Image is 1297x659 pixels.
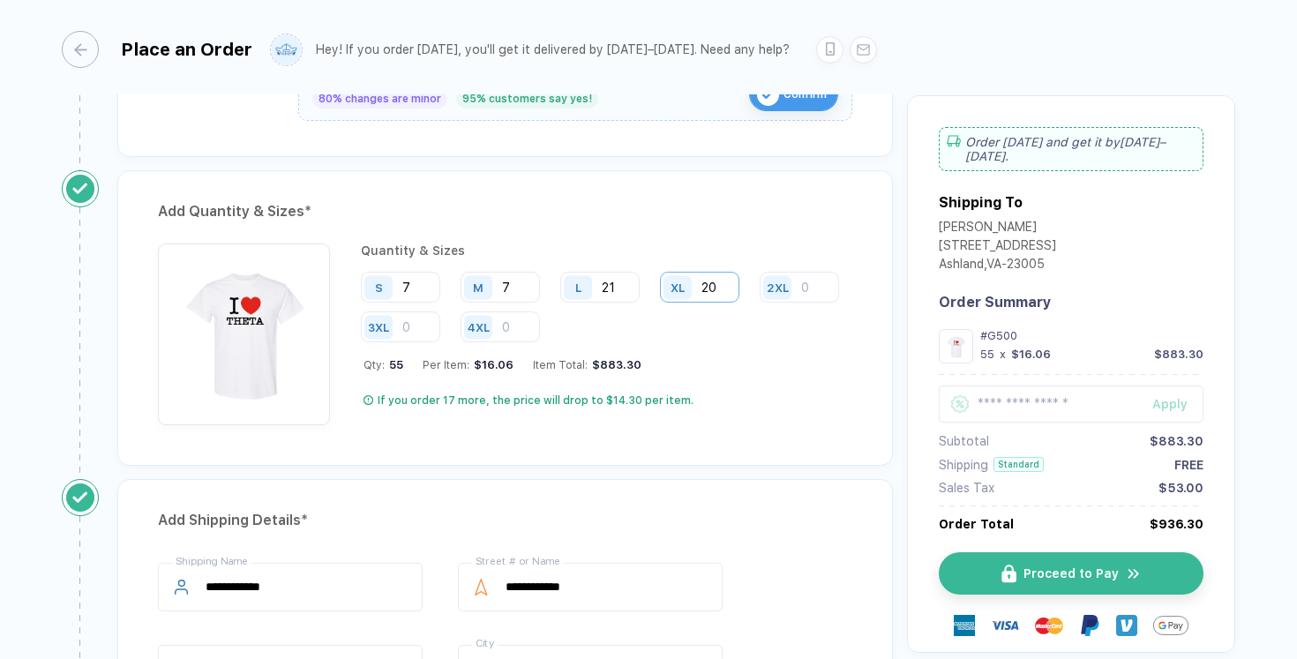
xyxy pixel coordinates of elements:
[991,611,1019,640] img: visa
[378,393,693,408] div: If you order 17 more, the price will drop to $14.30 per item.
[939,481,994,495] div: Sales Tax
[375,281,383,294] div: S
[939,257,1056,275] div: Ashland , VA - 23005
[1150,434,1203,448] div: $883.30
[783,80,827,109] span: Confirm
[993,457,1044,472] div: Standard
[1150,517,1203,531] div: $936.30
[361,243,852,258] div: Quantity & Sizes
[1126,565,1142,582] img: icon
[1153,608,1188,643] img: GPay
[1001,565,1016,583] img: icon
[749,78,838,111] button: iconConfirm
[980,348,994,361] div: 55
[473,281,484,294] div: M
[1079,615,1100,636] img: Paypal
[998,348,1008,361] div: x
[1174,458,1203,472] div: FREE
[1011,348,1051,361] div: $16.06
[1116,615,1137,636] img: Venmo
[939,552,1203,595] button: iconProceed to Payicon
[939,517,1014,531] div: Order Total
[939,238,1056,257] div: [STREET_ADDRESS]
[364,358,403,371] div: Qty:
[671,281,685,294] div: XL
[1154,348,1203,361] div: $883.30
[939,294,1203,311] div: Order Summary
[271,34,302,65] img: user profile
[1035,611,1063,640] img: master-card
[575,281,581,294] div: L
[533,358,641,371] div: Item Total:
[588,358,641,371] div: $883.30
[980,329,1203,342] div: #G500
[1152,397,1203,411] div: Apply
[1158,481,1203,495] div: $53.00
[158,506,852,535] div: Add Shipping Details
[121,39,252,60] div: Place an Order
[939,194,1023,211] div: Shipping To
[423,358,514,371] div: Per Item:
[385,358,403,371] span: 55
[767,281,789,294] div: 2XL
[469,358,514,371] div: $16.06
[316,42,790,57] div: Hey! If you order [DATE], you'll get it delivered by [DATE]–[DATE]. Need any help?
[954,615,975,636] img: express
[939,434,989,448] div: Subtotal
[167,252,321,407] img: 2514187d-c8c2-4623-82ef-d186c2b42ae9_nt_front_1755013974290.jpg
[939,127,1203,171] div: Order [DATE] and get it by [DATE]–[DATE] .
[468,320,490,333] div: 4XL
[368,320,389,333] div: 3XL
[1130,386,1203,423] button: Apply
[943,333,969,359] img: 2514187d-c8c2-4623-82ef-d186c2b42ae9_nt_front_1755013974290.jpg
[158,198,852,226] div: Add Quantity & Sizes
[1023,566,1119,580] span: Proceed to Pay
[757,84,779,106] img: icon
[939,458,988,472] div: Shipping
[312,89,447,109] div: 80% changes are minor
[456,89,598,109] div: 95% customers say yes!
[939,220,1056,238] div: [PERSON_NAME]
